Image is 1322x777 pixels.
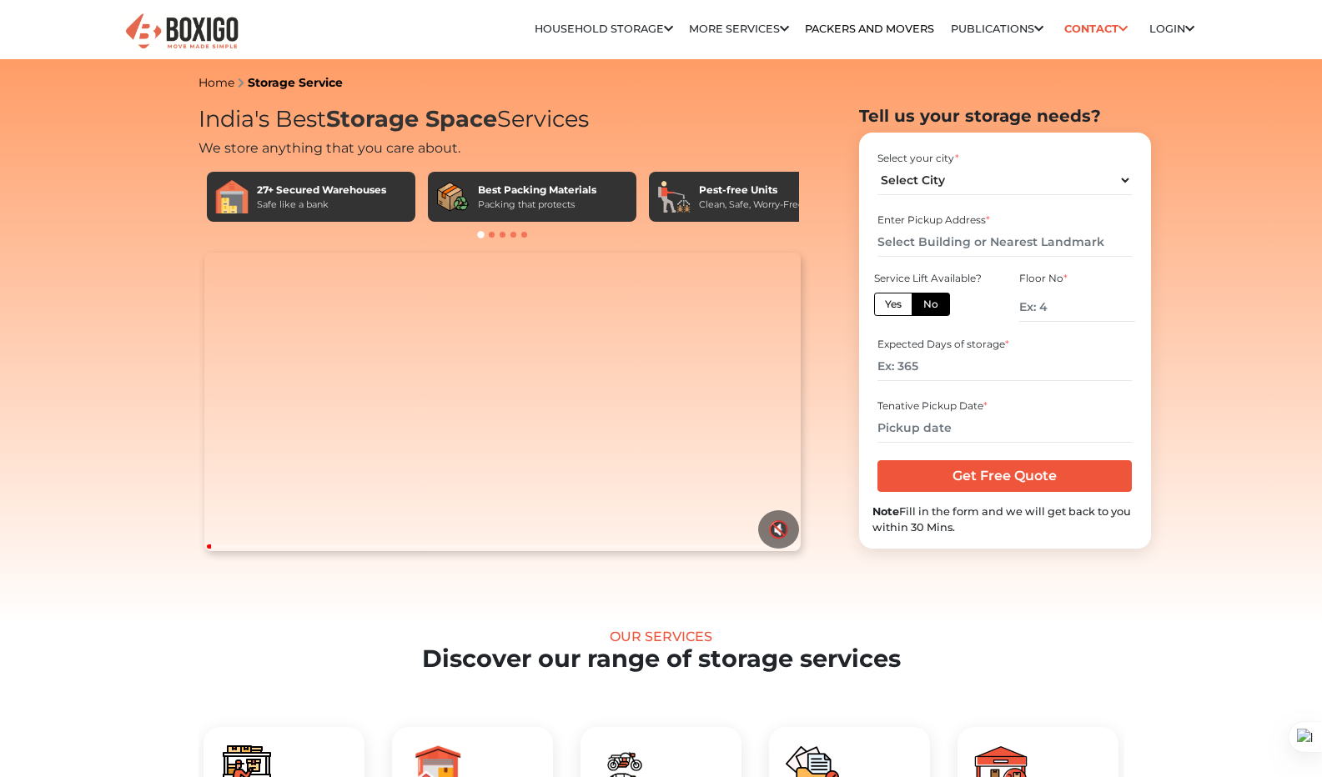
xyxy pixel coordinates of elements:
img: 27+ Secured Warehouses [215,180,249,213]
input: Ex: 4 [1019,293,1134,322]
input: Get Free Quote [877,460,1132,492]
video: Your browser does not support the video tag. [204,253,801,551]
label: No [912,293,950,316]
img: Best Packing Materials [436,180,470,213]
input: Select Building or Nearest Landmark [877,228,1132,257]
div: Expected Days of storage [877,337,1132,352]
a: Household Storage [535,23,673,35]
a: Home [199,75,234,90]
div: Tenative Pickup Date [877,399,1132,414]
a: Publications [951,23,1043,35]
img: Pest-free Units [657,180,691,213]
div: 27+ Secured Warehouses [257,183,386,198]
a: Packers and Movers [805,23,934,35]
label: Yes [874,293,912,316]
input: Pickup date [877,414,1132,443]
span: Storage Space [326,105,497,133]
a: Contact [1059,16,1134,42]
h1: India's Best Services [199,106,807,133]
div: Enter Pickup Address [877,213,1132,228]
a: Storage Service [248,75,343,90]
div: Service Lift Available? [874,271,989,286]
div: Our Services [53,629,1269,644]
div: Fill in the form and we will get back to you within 30 Mins. [872,504,1138,535]
span: We store anything that you care about. [199,140,460,156]
h2: Tell us your storage needs? [859,106,1151,126]
div: Pest-free Units [699,183,804,198]
button: 🔇 [758,510,799,549]
div: Safe like a bank [257,198,386,212]
input: Ex: 365 [877,352,1132,381]
b: Note [872,505,899,518]
a: More services [689,23,789,35]
div: Clean, Safe, Worry-Free [699,198,804,212]
div: Best Packing Materials [478,183,596,198]
a: Login [1149,23,1194,35]
div: Packing that protects [478,198,596,212]
h2: Discover our range of storage services [53,644,1269,674]
div: Floor No [1019,271,1134,286]
img: Boxigo [123,12,240,53]
div: Select your city [877,151,1132,166]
